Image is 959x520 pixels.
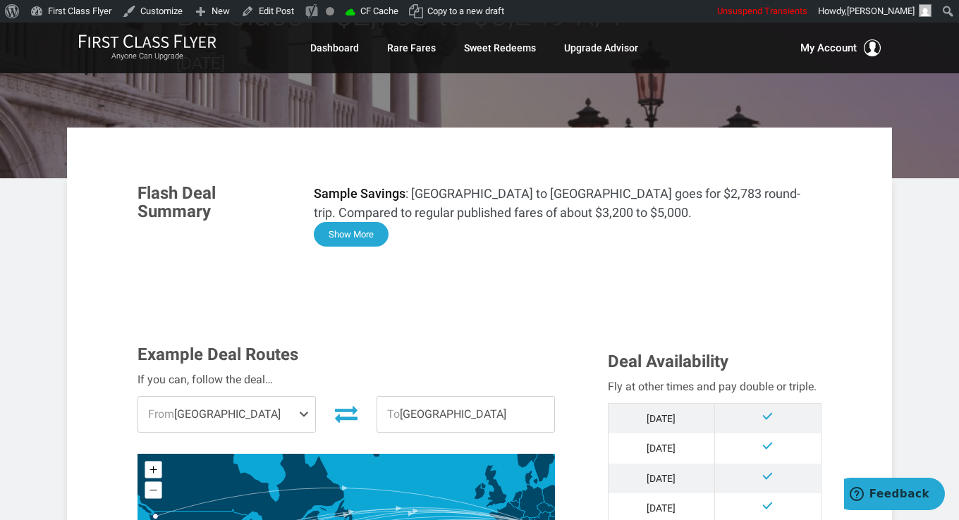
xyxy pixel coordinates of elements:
[537,502,556,513] path: Czech Republic
[377,397,554,432] span: [GEOGRAPHIC_DATA]
[509,500,520,509] path: Belgium
[844,478,945,513] iframe: Opens a widget where you can find more information
[78,34,216,49] img: First Class Flyer
[608,464,714,493] td: [DATE]
[138,184,293,221] h3: Flash Deal Summary
[148,407,174,421] span: From
[314,222,389,247] button: Show More
[518,507,520,509] path: Luxembourg
[608,378,821,396] div: Fly at other times and pay double or triple.
[387,407,400,421] span: To
[519,484,544,519] path: Germany
[387,35,436,61] a: Rare Fares
[717,6,807,16] span: Unsuspend Transients
[800,39,881,56] button: My Account
[138,345,298,364] span: Example Deal Routes
[78,34,216,62] a: First Class FlyerAnyone Can Upgrade
[464,35,536,61] a: Sweet Redeems
[608,403,714,433] td: [DATE]
[800,39,857,56] span: My Account
[310,35,359,61] a: Dashboard
[608,352,728,371] span: Deal Availability
[138,371,555,389] div: If you can, follow the deal…
[550,509,566,516] path: Slovakia
[847,6,915,16] span: [PERSON_NAME]
[138,397,315,432] span: [GEOGRAPHIC_DATA]
[314,184,821,222] p: : [GEOGRAPHIC_DATA] to [GEOGRAPHIC_DATA] goes for $2,783 round-trip. Compared to regular publishe...
[326,398,366,429] button: Invert Route Direction
[564,35,638,61] a: Upgrade Advisor
[608,433,714,463] td: [DATE]
[78,51,216,61] small: Anyone Can Upgrade
[152,514,164,519] g: Seattle
[481,465,507,507] path: United Kingdom
[474,483,485,500] path: Ireland
[511,491,522,504] path: Netherlands
[525,470,538,485] path: Denmark
[314,186,405,201] strong: Sample Savings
